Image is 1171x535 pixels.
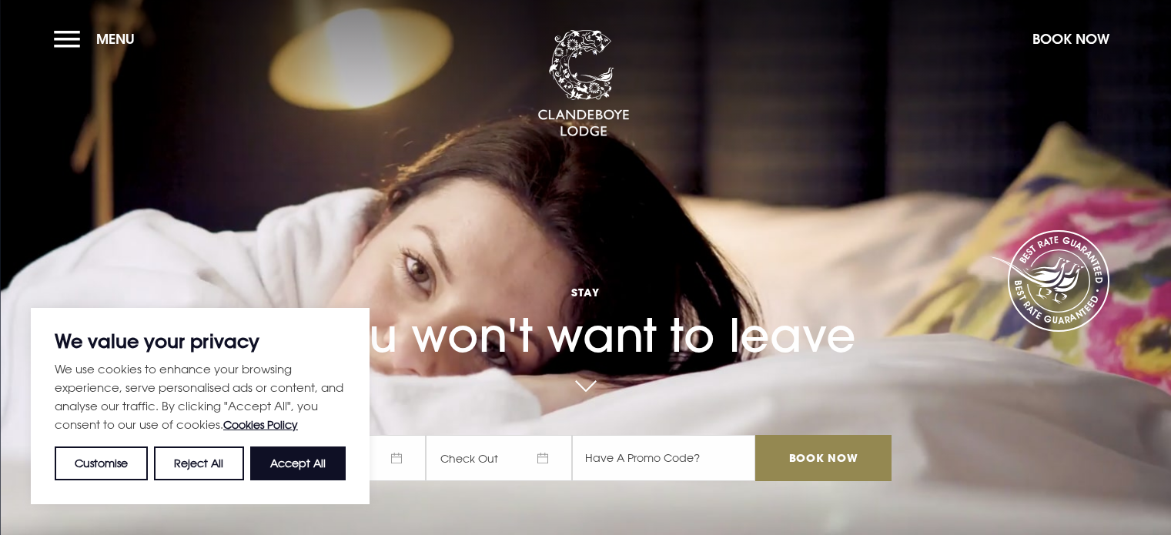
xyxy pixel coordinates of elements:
button: Customise [55,446,148,480]
span: Menu [96,30,135,48]
span: Stay [279,285,891,299]
p: We value your privacy [55,332,346,350]
h1: You won't want to leave [279,250,891,363]
a: Cookies Policy [223,418,298,431]
div: We value your privacy [31,308,370,504]
input: Have A Promo Code? [572,435,755,481]
button: Reject All [154,446,243,480]
button: Menu [54,22,142,55]
p: We use cookies to enhance your browsing experience, serve personalised ads or content, and analys... [55,359,346,434]
img: Clandeboye Lodge [537,30,630,138]
button: Book Now [1025,22,1117,55]
span: Check Out [426,435,572,481]
button: Accept All [250,446,346,480]
input: Book Now [755,435,891,481]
